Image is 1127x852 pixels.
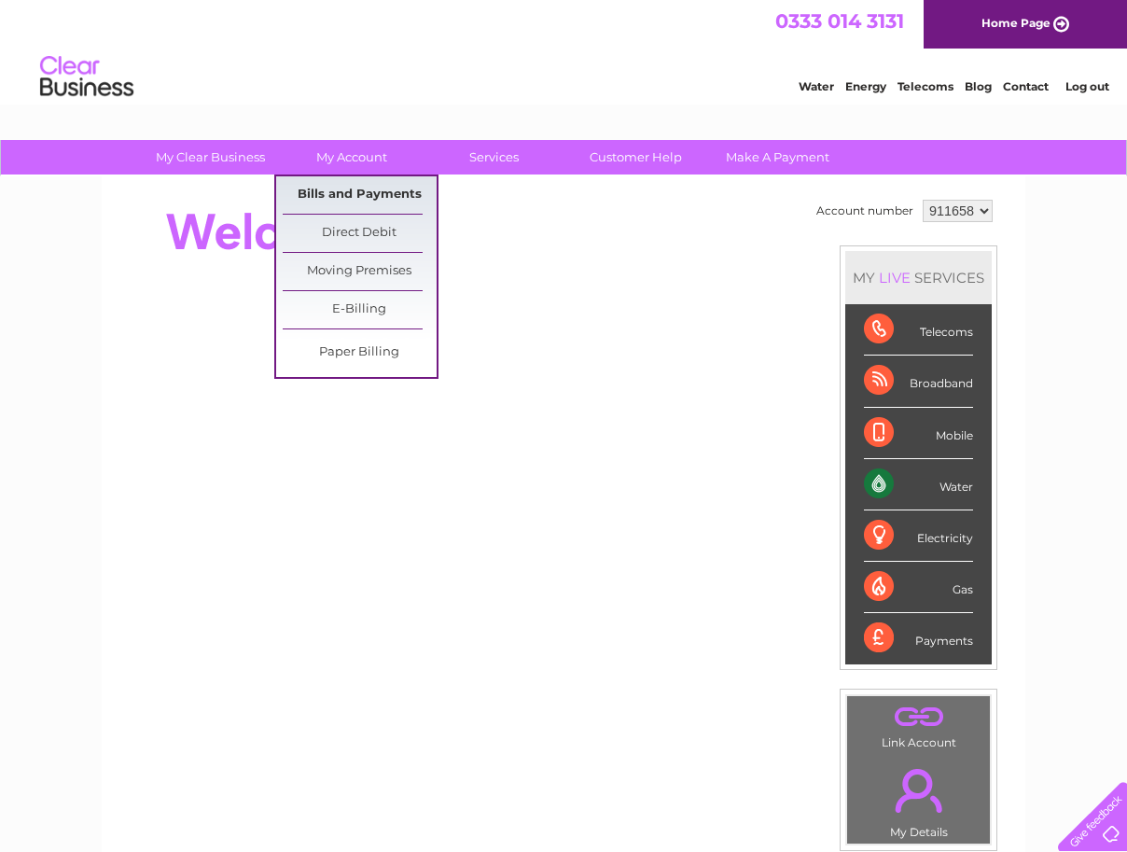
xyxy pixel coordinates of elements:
[864,613,973,663] div: Payments
[846,695,991,754] td: Link Account
[846,753,991,845] td: My Details
[845,79,886,93] a: Energy
[559,140,713,175] a: Customer Help
[775,9,904,33] a: 0333 014 3131
[864,459,973,510] div: Water
[864,408,973,459] div: Mobile
[864,510,973,562] div: Electricity
[701,140,855,175] a: Make A Payment
[852,758,985,823] a: .
[852,701,985,733] a: .
[283,176,437,214] a: Bills and Payments
[1003,79,1049,93] a: Contact
[799,79,834,93] a: Water
[812,195,918,227] td: Account number
[39,49,134,105] img: logo.png
[283,334,437,371] a: Paper Billing
[275,140,429,175] a: My Account
[845,251,992,304] div: MY SERVICES
[283,253,437,290] a: Moving Premises
[1065,79,1109,93] a: Log out
[417,140,571,175] a: Services
[283,291,437,328] a: E-Billing
[864,356,973,407] div: Broadband
[864,304,973,356] div: Telecoms
[864,562,973,613] div: Gas
[965,79,992,93] a: Blog
[897,79,953,93] a: Telecoms
[875,269,914,286] div: LIVE
[124,10,1006,91] div: Clear Business is a trading name of Verastar Limited (registered in [GEOGRAPHIC_DATA] No. 3667643...
[133,140,287,175] a: My Clear Business
[283,215,437,252] a: Direct Debit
